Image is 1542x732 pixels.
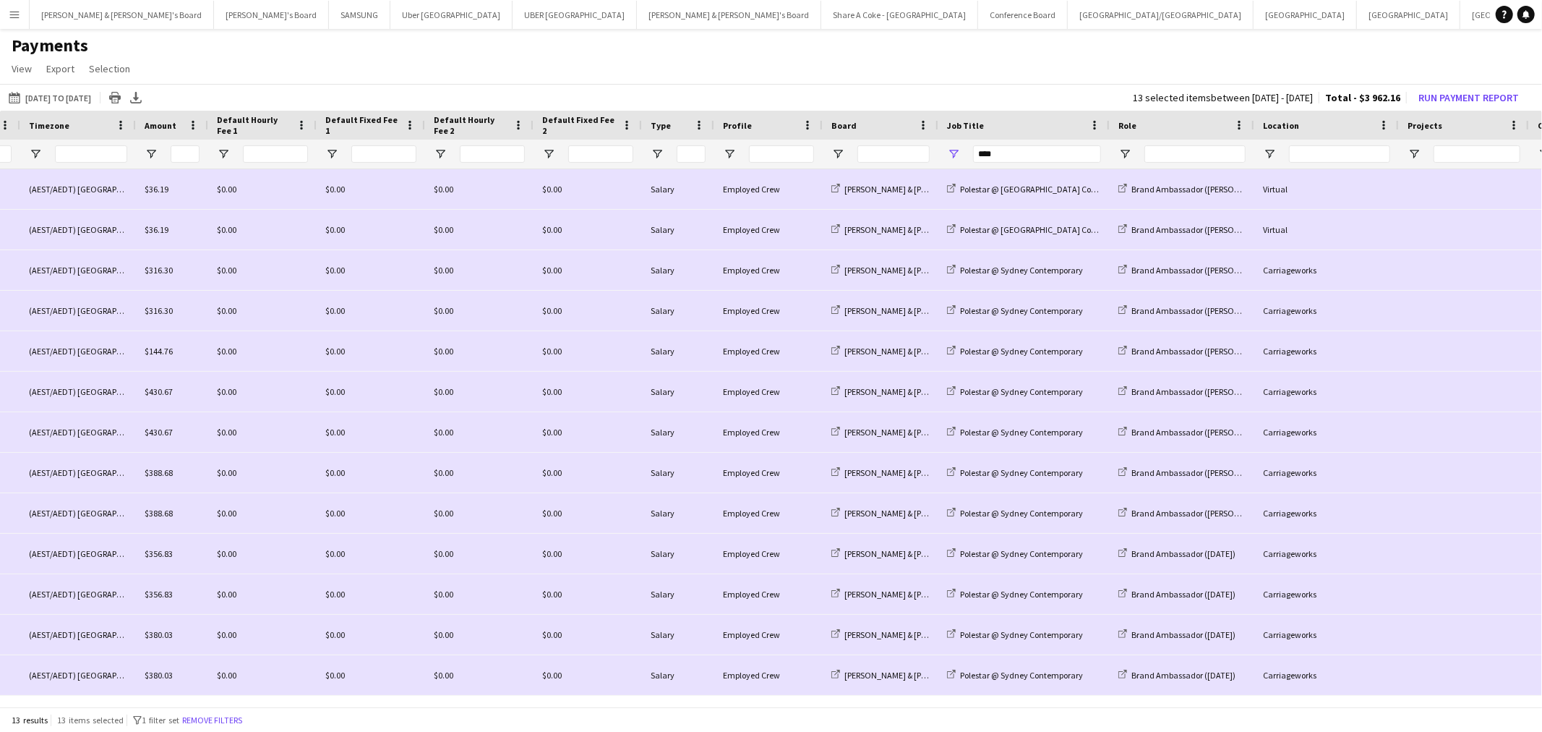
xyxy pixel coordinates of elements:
div: $0.00 [534,169,642,209]
div: (AEST/AEDT) [GEOGRAPHIC_DATA] [20,250,136,290]
a: [PERSON_NAME] & [PERSON_NAME]'s Board [831,386,1005,397]
div: $0.00 [425,210,534,250]
input: Default Fixed Fee 1 Filter Input [351,145,416,163]
div: Employed Crew [714,372,823,412]
div: $0.00 [208,372,317,412]
span: Polestar @ Sydney Contemporary [960,629,1083,640]
div: Salary [642,574,714,614]
div: 13 selected items between [DATE] - [DATE] [1133,93,1313,103]
div: $0.00 [425,169,534,209]
button: Open Filter Menu [1118,148,1131,161]
span: Polestar @ Sydney Contemporary [960,508,1083,519]
div: $0.00 [208,574,317,614]
span: Brand Ambassador ([PERSON_NAME]) [1131,224,1272,235]
span: Default Hourly Fee 2 [434,114,507,136]
button: Share A Coke - [GEOGRAPHIC_DATA] [821,1,978,29]
span: [PERSON_NAME] & [PERSON_NAME]'s Board [844,427,1005,438]
a: Brand Ambassador ([PERSON_NAME]) [1118,305,1272,316]
span: View [12,62,32,75]
a: Polestar @ [GEOGRAPHIC_DATA] Contemporary - BRIEFING CALL [947,224,1195,235]
div: $0.00 [317,655,425,695]
span: $430.67 [145,427,173,438]
div: $0.00 [425,250,534,290]
span: $144.76 [145,346,173,357]
div: Salary [642,655,714,695]
div: Employed Crew [714,574,823,614]
a: [PERSON_NAME] & [PERSON_NAME]'s Board [831,305,1005,316]
a: Polestar @ Sydney Contemporary [947,548,1083,559]
div: Salary [642,331,714,371]
div: Carriageworks [1254,493,1399,533]
span: [PERSON_NAME] & [PERSON_NAME]'s Board [844,224,1005,235]
span: Total - $3 962.16 [1325,91,1400,104]
a: Brand Ambassador ([PERSON_NAME]) [1118,386,1272,397]
div: Salary [642,615,714,655]
a: Brand Ambassador ([PERSON_NAME]) [1118,265,1272,276]
div: $0.00 [317,534,425,574]
span: $356.83 [145,548,173,559]
button: [PERSON_NAME] & [PERSON_NAME]'s Board [637,1,821,29]
span: Brand Ambassador ([PERSON_NAME]) [1131,467,1272,478]
div: Salary [642,453,714,493]
div: $0.00 [208,493,317,533]
a: Brand Ambassador ([DATE]) [1118,548,1235,559]
button: Open Filter Menu [145,148,158,161]
a: Brand Ambassador ([PERSON_NAME]) [1118,224,1272,235]
input: Job Title Filter Input [973,145,1101,163]
a: Polestar @ Sydney Contemporary [947,386,1083,397]
button: Open Filter Menu [29,148,42,161]
span: Polestar @ [GEOGRAPHIC_DATA] Contemporary - BRIEFING CALL [960,224,1195,235]
span: $388.68 [145,508,173,519]
span: Board [831,120,857,131]
div: (AEST/AEDT) [GEOGRAPHIC_DATA] [20,291,136,331]
div: $0.00 [317,574,425,614]
a: Polestar @ Sydney Contemporary [947,589,1083,600]
div: (AEST/AEDT) [GEOGRAPHIC_DATA] [20,412,136,452]
span: Profile [723,120,752,131]
span: Polestar @ Sydney Contemporary [960,346,1083,357]
input: Location Filter Input [1289,145,1390,163]
div: $0.00 [425,412,534,452]
a: Polestar @ Sydney Contemporary [947,305,1083,316]
div: Carriageworks [1254,412,1399,452]
a: Polestar @ Sydney Contemporary [947,508,1083,519]
div: $0.00 [208,534,317,574]
span: Polestar @ [GEOGRAPHIC_DATA] Contemporary - BRIEFING CALL [960,184,1195,195]
button: Open Filter Menu [325,148,338,161]
span: Polestar @ Sydney Contemporary [960,589,1083,600]
button: Run Payment Report [1413,88,1525,107]
div: $0.00 [425,534,534,574]
span: Export [46,62,74,75]
div: $0.00 [208,453,317,493]
div: $0.00 [317,493,425,533]
div: Employed Crew [714,493,823,533]
div: Carriageworks [1254,534,1399,574]
span: Projects [1408,120,1442,131]
div: Carriageworks [1254,453,1399,493]
span: Brand Ambassador ([PERSON_NAME]) [1131,508,1272,519]
span: Polestar @ Sydney Contemporary [960,548,1083,559]
span: Brand Ambassador ([DATE]) [1131,670,1235,681]
span: $430.67 [145,386,173,397]
span: $356.83 [145,589,173,600]
div: $0.00 [317,331,425,371]
span: $36.19 [145,184,168,195]
span: Default Hourly Fee 1 [217,114,291,136]
span: Polestar @ Sydney Contemporary [960,386,1083,397]
span: Polestar @ Sydney Contemporary [960,305,1083,316]
div: $0.00 [534,250,642,290]
span: Brand Ambassador ([PERSON_NAME]) [1131,184,1272,195]
div: $0.00 [534,372,642,412]
div: $0.00 [208,291,317,331]
span: $316.30 [145,305,173,316]
button: Open Filter Menu [947,148,960,161]
span: [PERSON_NAME] & [PERSON_NAME]'s Board [844,670,1005,681]
div: $0.00 [534,534,642,574]
a: Polestar @ Sydney Contemporary [947,629,1083,640]
div: $0.00 [208,655,317,695]
div: $0.00 [425,574,534,614]
a: [PERSON_NAME] & [PERSON_NAME]'s Board [831,508,1005,519]
div: Employed Crew [714,655,823,695]
div: $0.00 [534,291,642,331]
div: $0.00 [425,372,534,412]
